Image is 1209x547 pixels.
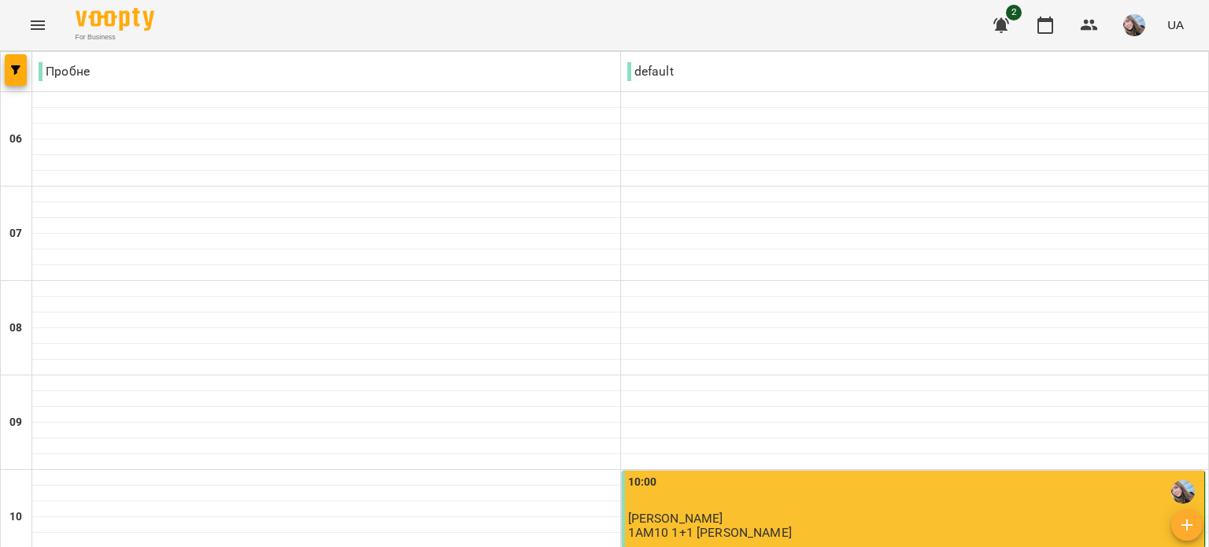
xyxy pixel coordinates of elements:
img: Крівенчук Анастасія Ігорівна [1171,480,1195,504]
p: 1АМ10 1+1 [PERSON_NAME] [628,526,792,539]
span: UA [1167,17,1184,33]
img: Voopty Logo [76,8,154,31]
span: 2 [1006,5,1022,20]
h6: 08 [9,320,22,337]
img: bf9a92cc88290a008437499403f6dd0a.jpg [1123,14,1145,36]
span: [PERSON_NAME] [628,511,723,526]
button: Menu [19,6,57,44]
button: Створити урок [1171,509,1203,541]
span: For Business [76,32,154,43]
p: Пробне [39,62,90,81]
h6: 09 [9,414,22,431]
h6: 10 [9,508,22,526]
h6: 06 [9,131,22,148]
label: 10:00 [628,474,657,491]
h6: 07 [9,225,22,242]
p: default [627,62,674,81]
button: UA [1161,10,1190,39]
